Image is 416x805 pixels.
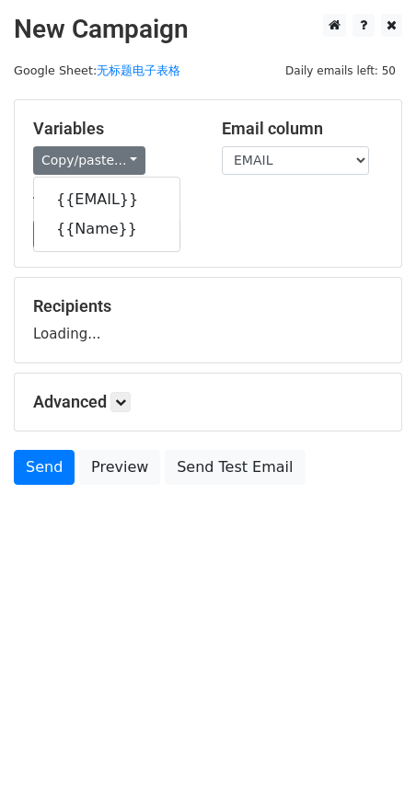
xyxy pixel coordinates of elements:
h2: New Campaign [14,14,402,45]
div: Loading... [33,296,383,344]
a: Send Test Email [165,450,305,485]
a: Send [14,450,75,485]
h5: Email column [222,119,383,139]
h5: Advanced [33,392,383,412]
span: Daily emails left: 50 [279,61,402,81]
h5: Variables [33,119,194,139]
a: Preview [79,450,160,485]
a: 无标题电子表格 [97,63,180,77]
h5: Recipients [33,296,383,316]
a: Daily emails left: 50 [279,63,402,77]
a: {{Name}} [34,214,179,244]
small: Google Sheet: [14,63,180,77]
a: Copy/paste... [33,146,145,175]
a: {{EMAIL}} [34,185,179,214]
